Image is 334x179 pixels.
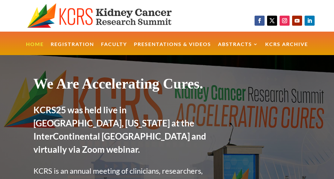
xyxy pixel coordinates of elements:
a: KCRS Archive [265,42,308,55]
a: Presentations & Videos [134,42,211,55]
a: Follow on Youtube [292,16,302,26]
a: Faculty [101,42,127,55]
a: Follow on LinkedIn [305,16,315,26]
a: Registration [51,42,94,55]
h2: KCRS25 was held live in [GEOGRAPHIC_DATA], [US_STATE] at the InterContinental [GEOGRAPHIC_DATA] a... [33,103,207,159]
a: Follow on Instagram [280,16,290,26]
a: Home [26,42,44,55]
a: Follow on X [267,16,277,26]
img: KCRS generic logo wide [27,3,190,28]
h1: We Are Accelerating Cures. [33,75,207,95]
a: Abstracts [218,42,258,55]
a: Follow on Facebook [255,16,265,26]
